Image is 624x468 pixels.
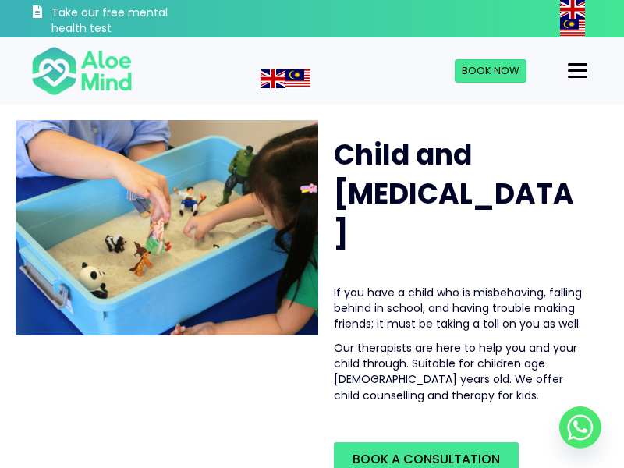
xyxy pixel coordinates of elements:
a: Malay [285,70,310,86]
a: English [261,70,285,86]
a: Malay [560,19,585,35]
img: ms [285,69,310,88]
h3: Take our free mental health test [51,5,199,36]
span: Book a Consultation [353,450,500,468]
img: en [261,69,285,88]
a: Whatsapp [559,406,601,448]
a: Take our free mental health test [31,4,199,37]
p: If you have a child who is misbehaving, falling behind in school, and having trouble making frien... [334,285,587,332]
img: play therapy2 [16,120,318,336]
a: Book Now [455,59,526,83]
span: Book Now [462,63,519,78]
img: ms [560,19,585,37]
a: English [560,1,585,16]
img: Aloe mind Logo [31,45,133,97]
button: Menu [562,58,594,84]
span: Child and [MEDICAL_DATA] [334,135,574,253]
p: Our therapists are here to help you and your child through. Suitable for children age [DEMOGRAPHI... [334,340,587,403]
